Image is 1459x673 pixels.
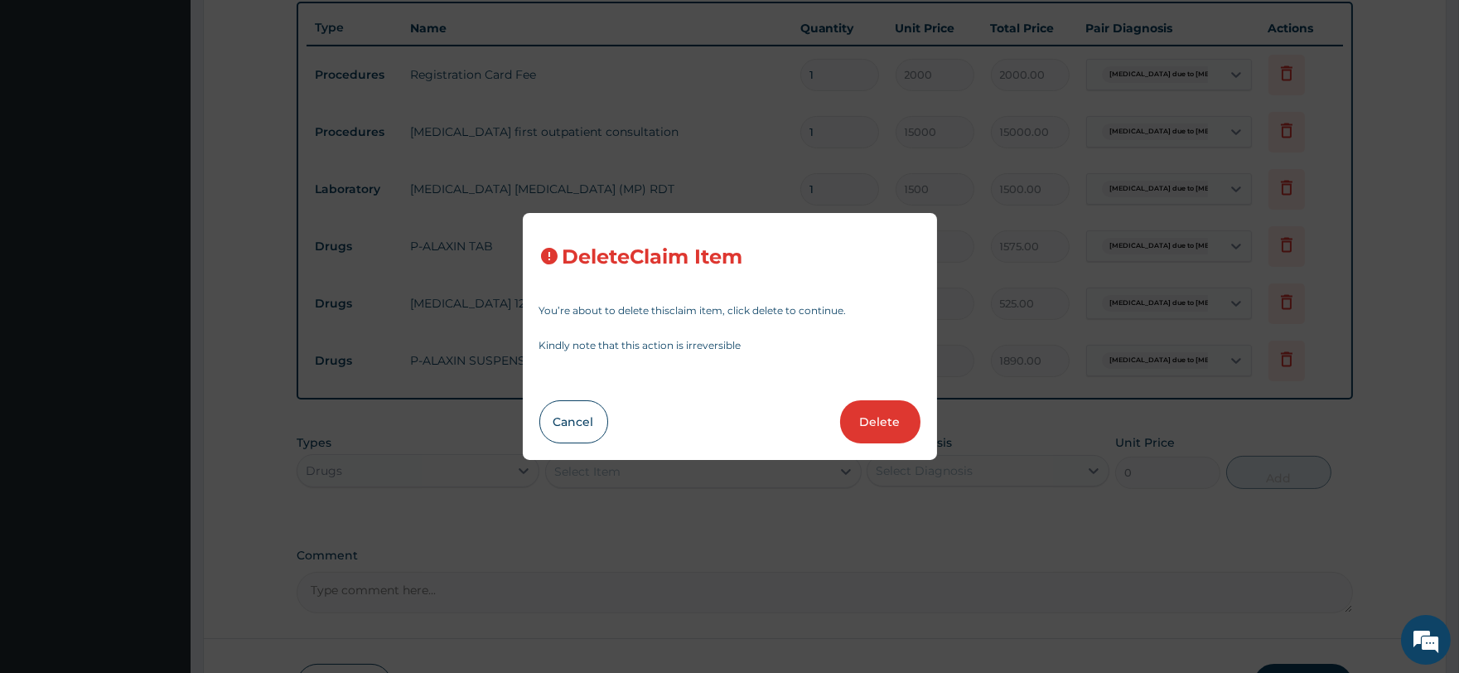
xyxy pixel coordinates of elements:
div: Minimize live chat window [272,8,312,48]
span: We're online! [96,209,229,376]
div: Chat with us now [86,93,278,114]
textarea: Type your message and hit 'Enter' [8,453,316,511]
button: Cancel [539,400,608,443]
h3: Delete Claim Item [563,246,743,269]
img: d_794563401_company_1708531726252_794563401 [31,83,67,124]
p: You’re about to delete this claim item , click delete to continue. [539,306,920,316]
p: Kindly note that this action is irreversible [539,341,920,351]
button: Delete [840,400,920,443]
